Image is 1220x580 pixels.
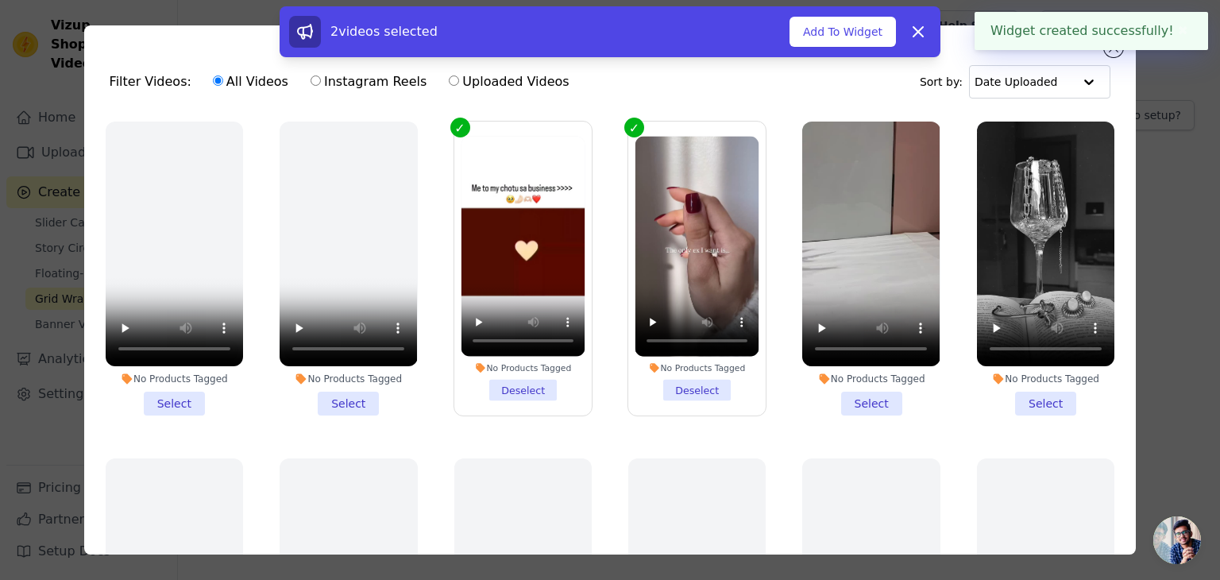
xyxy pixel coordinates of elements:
div: Sort by: [920,65,1111,99]
div: Filter Videos: [110,64,578,100]
div: No Products Tagged [802,373,940,385]
label: Uploaded Videos [448,72,569,92]
div: No Products Tagged [280,373,417,385]
div: Open chat [1153,516,1201,564]
button: Close [1174,21,1192,41]
div: Widget created successfully! [975,12,1208,50]
div: No Products Tagged [635,362,759,373]
div: No Products Tagged [977,373,1114,385]
label: Instagram Reels [310,72,427,92]
div: No Products Tagged [461,362,585,373]
span: 2 videos selected [330,24,438,39]
label: All Videos [212,72,289,92]
button: Add To Widget [790,17,896,47]
div: No Products Tagged [106,373,243,385]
